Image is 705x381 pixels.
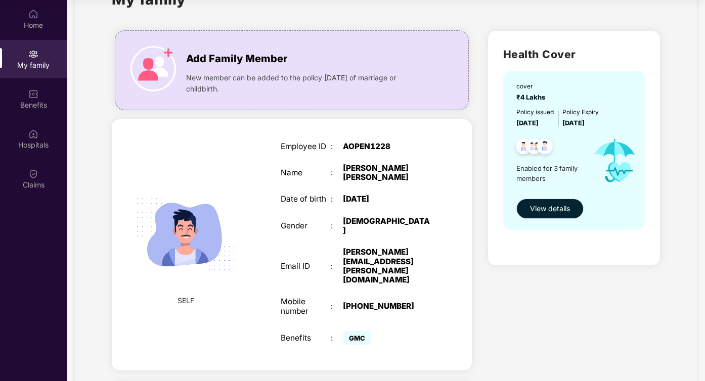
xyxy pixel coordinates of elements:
div: : [331,334,343,343]
span: Add Family Member [186,51,287,67]
span: [DATE] [516,119,539,127]
div: : [331,142,343,151]
img: svg+xml;base64,PHN2ZyBpZD0iSG9tZSIgeG1sbnM9Imh0dHA6Ly93d3cudzMub3JnLzIwMDAvc3ZnIiB3aWR0aD0iMjAiIG... [28,9,38,19]
div: Mobile number [281,297,331,316]
span: [DATE] [562,119,585,127]
span: Enabled for 3 family members [516,163,585,184]
div: : [331,302,343,311]
div: Benefits [281,334,331,343]
img: svg+xml;base64,PHN2ZyBpZD0iSG9zcGl0YWxzIiB4bWxucz0iaHR0cDovL3d3dy53My5vcmcvMjAwMC9zdmciIHdpZHRoPS... [28,129,38,139]
div: : [331,168,343,177]
img: svg+xml;base64,PHN2ZyB4bWxucz0iaHR0cDovL3d3dy53My5vcmcvMjAwMC9zdmciIHdpZHRoPSI0OC45MTUiIGhlaWdodD... [522,135,547,160]
div: cover [516,82,548,91]
span: ₹4 Lakhs [516,93,548,101]
div: Policy Expiry [562,108,599,117]
div: [DEMOGRAPHIC_DATA] [343,217,430,235]
span: GMC [343,331,371,345]
span: SELF [178,295,194,306]
div: AOPEN1228 [343,142,430,151]
img: svg+xml;base64,PHN2ZyB3aWR0aD0iMjAiIGhlaWdodD0iMjAiIHZpZXdCb3g9IjAgMCAyMCAyMCIgZmlsbD0ibm9uZSIgeG... [28,49,38,59]
div: Employee ID [281,142,331,151]
img: icon [130,46,176,91]
div: [DATE] [343,195,430,204]
div: Name [281,168,331,177]
div: : [331,262,343,271]
h2: Health Cover [503,46,645,63]
button: View details [516,199,584,219]
div: : [331,195,343,204]
img: svg+xml;base64,PHN2ZyBpZD0iQ2xhaW0iIHhtbG5zPSJodHRwOi8vd3d3LnczLm9yZy8yMDAwL3N2ZyIgd2lkdGg9IjIwIi... [28,169,38,179]
div: Date of birth [281,195,331,204]
img: svg+xml;base64,PHN2ZyB4bWxucz0iaHR0cDovL3d3dy53My5vcmcvMjAwMC9zdmciIHdpZHRoPSI0OC45NDMiIGhlaWdodD... [533,135,557,160]
div: Policy issued [516,108,554,117]
div: [PERSON_NAME] [PERSON_NAME] [343,164,430,182]
img: svg+xml;base64,PHN2ZyB4bWxucz0iaHR0cDovL3d3dy53My5vcmcvMjAwMC9zdmciIHdpZHRoPSI0OC45NDMiIGhlaWdodD... [511,135,536,160]
div: Email ID [281,262,331,271]
img: icon [585,128,645,194]
img: svg+xml;base64,PHN2ZyBpZD0iQmVuZWZpdHMiIHhtbG5zPSJodHRwOi8vd3d3LnczLm9yZy8yMDAwL3N2ZyIgd2lkdGg9Ij... [28,89,38,99]
div: [PERSON_NAME][EMAIL_ADDRESS][PERSON_NAME][DOMAIN_NAME] [343,248,430,284]
div: : [331,221,343,230]
span: New member can be added to the policy [DATE] of marriage or childbirth. [186,72,428,94]
div: Gender [281,221,331,230]
div: [PHONE_NUMBER] [343,302,430,311]
span: View details [530,203,570,214]
img: svg+xml;base64,PHN2ZyB4bWxucz0iaHR0cDovL3d3dy53My5vcmcvMjAwMC9zdmciIHdpZHRoPSIyMjQiIGhlaWdodD0iMT... [124,173,247,296]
